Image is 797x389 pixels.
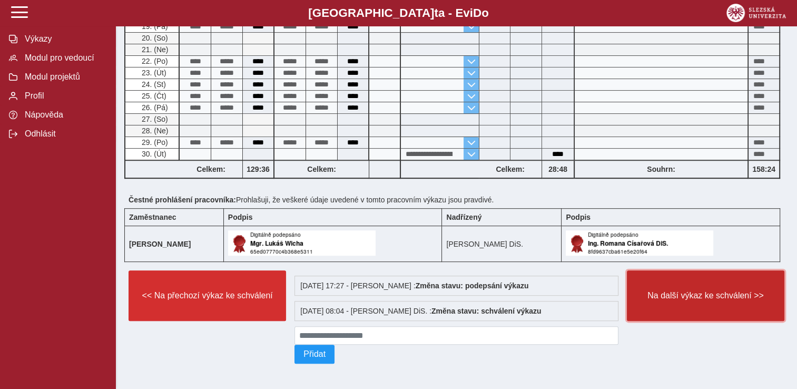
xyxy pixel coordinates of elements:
[22,72,107,82] span: Modul projektů
[636,291,775,300] span: Na další výkaz ke schválení >>
[22,34,107,44] span: Výkazy
[542,165,574,173] b: 28:48
[749,165,779,173] b: 158:24
[140,103,168,112] span: 26. (Pá)
[228,230,376,256] img: Digitálně podepsáno uživatelem
[274,165,369,173] b: Celkem:
[294,276,618,296] div: [DATE] 17:27 - [PERSON_NAME] :
[129,270,286,321] button: << Na přechozí výkaz ke schválení
[566,213,591,221] b: Podpis
[140,92,166,100] span: 25. (Čt)
[140,69,166,77] span: 23. (Út)
[481,6,489,20] span: o
[647,165,675,173] b: Souhrn:
[416,281,529,290] b: Změna stavu: podepsání výkazu
[566,230,713,256] img: Digitálně podepsáno uživatelem
[140,115,168,123] span: 27. (So)
[442,226,562,262] td: [PERSON_NAME] DiS.
[726,4,786,22] img: logo_web_su.png
[627,270,784,321] button: Na další výkaz ke schválení >>
[228,213,253,221] b: Podpis
[129,196,236,204] b: Čestné prohlášení pracovníka:
[22,91,107,101] span: Profil
[294,301,618,321] div: [DATE] 08:04 - [PERSON_NAME] DiS. :
[140,150,166,158] span: 30. (Út)
[431,307,542,315] b: Změna stavu: schválení výkazu
[140,34,168,42] span: 20. (So)
[32,6,765,20] b: [GEOGRAPHIC_DATA] a - Evi
[129,213,176,221] b: Zaměstnanec
[140,22,168,31] span: 19. (Pá)
[129,240,191,248] b: [PERSON_NAME]
[22,110,107,120] span: Nápověda
[303,349,326,359] span: Přidat
[137,291,277,300] span: << Na přechozí výkaz ke schválení
[22,53,107,63] span: Modul pro vedoucí
[124,191,789,208] div: Prohlašuji, že veškeré údaje uvedené v tomto pracovním výkazu jsou pravdivé.
[140,127,169,135] span: 28. (Ne)
[473,6,481,20] span: D
[140,80,166,89] span: 24. (St)
[446,213,481,221] b: Nadřízený
[479,165,542,173] b: Celkem:
[243,165,273,173] b: 129:36
[180,165,242,173] b: Celkem:
[22,129,107,139] span: Odhlásit
[140,57,168,65] span: 22. (Po)
[294,345,334,364] button: Přidat
[140,138,168,147] span: 29. (Po)
[434,6,438,20] span: t
[140,45,169,54] span: 21. (Ne)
